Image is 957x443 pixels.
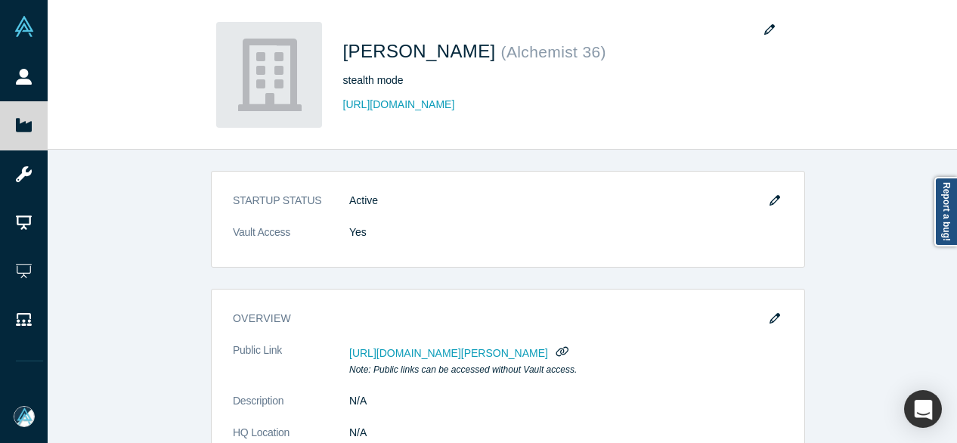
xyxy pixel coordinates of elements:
em: Note: Public links can be accessed without Vault access. [349,364,577,375]
h3: overview [233,311,762,327]
img: Alchemist Vault Logo [14,16,35,37]
dd: N/A [349,425,783,441]
span: [PERSON_NAME] [343,41,501,61]
dd: Active [349,193,783,209]
dt: Description [233,393,349,425]
span: Public Link [233,342,282,358]
a: Report a bug! [934,177,957,246]
small: ( Alchemist 36 ) [501,43,606,60]
a: [URL][DOMAIN_NAME] [343,97,455,113]
span: [URL][DOMAIN_NAME][PERSON_NAME] [349,347,548,359]
img: Mia Scott's Account [14,406,35,427]
div: stealth mode [343,73,767,88]
dd: Yes [349,225,783,240]
dt: Vault Access [233,225,349,256]
img: Arata AI's Logo [216,22,322,128]
dd: N/A [349,393,783,409]
dt: STARTUP STATUS [233,193,349,225]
